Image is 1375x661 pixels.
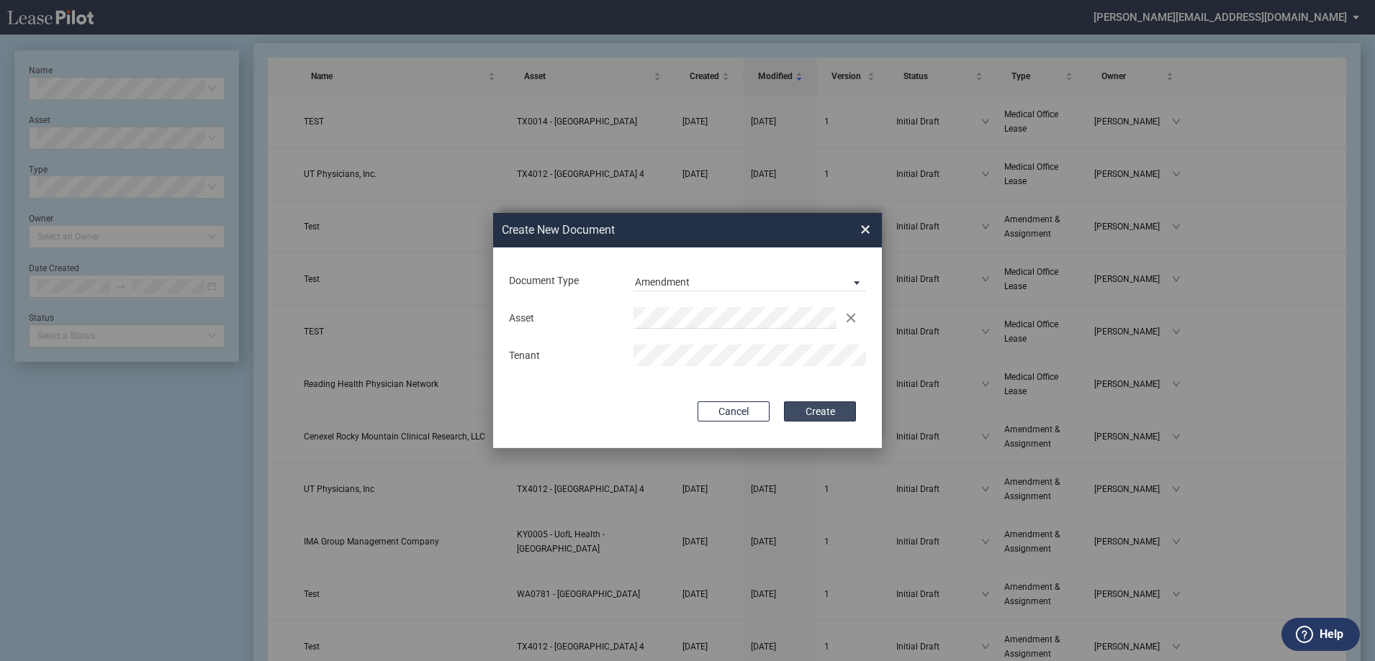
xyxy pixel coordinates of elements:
button: Create [784,401,856,421]
button: Cancel [698,401,770,421]
div: Document Type [500,274,625,288]
div: Asset [500,311,625,326]
div: Amendment [635,276,690,288]
label: Help [1320,625,1343,644]
h2: Create New Document [502,222,808,238]
md-dialog: Create New ... [493,213,882,449]
span: × [860,218,870,241]
div: Tenant [500,349,625,363]
md-select: Document Type: Amendment [634,270,866,291]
